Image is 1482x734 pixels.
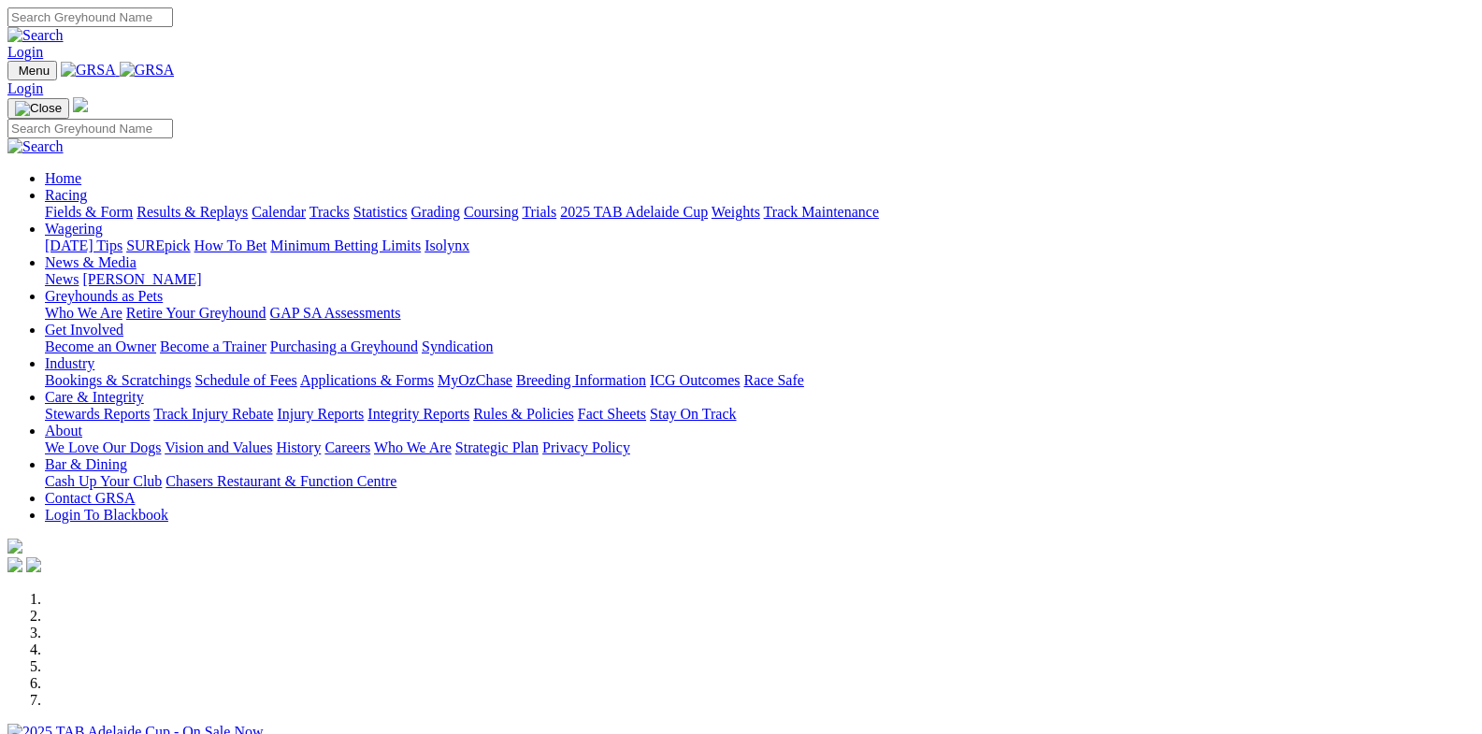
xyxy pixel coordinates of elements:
[45,507,168,523] a: Login To Blackbook
[120,62,175,79] img: GRSA
[45,305,122,321] a: Who We Are
[422,338,493,354] a: Syndication
[61,62,116,79] img: GRSA
[542,439,630,455] a: Privacy Policy
[45,439,161,455] a: We Love Our Dogs
[270,338,418,354] a: Purchasing a Greyhound
[153,406,273,422] a: Track Injury Rebate
[45,473,162,489] a: Cash Up Your Club
[194,237,267,253] a: How To Bet
[560,204,708,220] a: 2025 TAB Adelaide Cup
[165,473,396,489] a: Chasers Restaurant & Function Centre
[650,372,740,388] a: ICG Outcomes
[45,338,156,354] a: Become an Owner
[45,439,1475,456] div: About
[324,439,370,455] a: Careers
[522,204,556,220] a: Trials
[45,338,1475,355] div: Get Involved
[270,305,401,321] a: GAP SA Assessments
[7,138,64,155] img: Search
[743,372,803,388] a: Race Safe
[367,406,469,422] a: Integrity Reports
[45,271,1475,288] div: News & Media
[516,372,646,388] a: Breeding Information
[309,204,350,220] a: Tracks
[300,372,434,388] a: Applications & Forms
[7,27,64,44] img: Search
[45,355,94,371] a: Industry
[45,204,1475,221] div: Racing
[45,389,144,405] a: Care & Integrity
[277,406,364,422] a: Injury Reports
[7,539,22,554] img: logo-grsa-white.png
[45,170,81,186] a: Home
[45,490,135,506] a: Contact GRSA
[45,288,163,304] a: Greyhounds as Pets
[473,406,574,422] a: Rules & Policies
[353,204,408,220] a: Statistics
[45,456,127,472] a: Bar & Dining
[7,98,69,119] button: Toggle navigation
[45,372,1475,389] div: Industry
[45,237,1475,254] div: Wagering
[7,557,22,572] img: facebook.svg
[252,204,306,220] a: Calendar
[455,439,539,455] a: Strategic Plan
[15,101,62,116] img: Close
[126,305,266,321] a: Retire Your Greyhound
[712,204,760,220] a: Weights
[45,221,103,237] a: Wagering
[7,44,43,60] a: Login
[7,61,57,80] button: Toggle navigation
[424,237,469,253] a: Isolynx
[82,271,201,287] a: [PERSON_NAME]
[45,423,82,439] a: About
[764,204,879,220] a: Track Maintenance
[374,439,452,455] a: Who We Are
[194,372,296,388] a: Schedule of Fees
[26,557,41,572] img: twitter.svg
[45,473,1475,490] div: Bar & Dining
[45,254,137,270] a: News & Media
[7,80,43,96] a: Login
[45,406,150,422] a: Stewards Reports
[73,97,88,112] img: logo-grsa-white.png
[19,64,50,78] span: Menu
[160,338,266,354] a: Become a Trainer
[45,322,123,338] a: Get Involved
[45,372,191,388] a: Bookings & Scratchings
[411,204,460,220] a: Grading
[276,439,321,455] a: History
[650,406,736,422] a: Stay On Track
[45,305,1475,322] div: Greyhounds as Pets
[464,204,519,220] a: Coursing
[270,237,421,253] a: Minimum Betting Limits
[165,439,272,455] a: Vision and Values
[7,7,173,27] input: Search
[45,406,1475,423] div: Care & Integrity
[578,406,646,422] a: Fact Sheets
[45,204,133,220] a: Fields & Form
[438,372,512,388] a: MyOzChase
[45,237,122,253] a: [DATE] Tips
[137,204,248,220] a: Results & Replays
[7,119,173,138] input: Search
[126,237,190,253] a: SUREpick
[45,271,79,287] a: News
[45,187,87,203] a: Racing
